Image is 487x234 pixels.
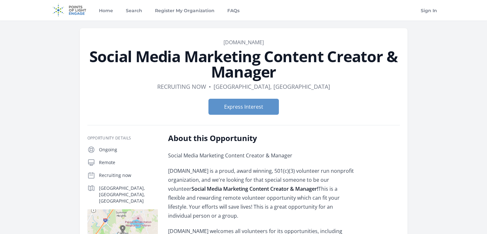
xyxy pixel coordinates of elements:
[87,49,400,79] h1: Social Media Marketing Content Creator & Manager
[99,146,158,153] p: Ongoing
[223,39,264,46] a: [DOMAIN_NAME]
[214,82,330,91] dd: [GEOGRAPHIC_DATA], [GEOGRAPHIC_DATA]
[99,172,158,179] p: Recruiting now
[157,82,206,91] dd: Recruiting now
[208,99,279,115] button: Express Interest
[168,166,355,220] p: [DOMAIN_NAME] is a proud, award winning, 501(c)(3) volunteer run nonprofit organization, and we'r...
[191,185,318,192] strong: Social Media Marketing Content Creator & Manager!
[209,82,211,91] div: •
[87,136,158,141] h3: Opportunity Details
[168,133,355,143] h2: About this Opportunity
[168,151,355,160] p: Social Media Marketing Content Creator & Manager
[99,185,158,204] p: [GEOGRAPHIC_DATA], [GEOGRAPHIC_DATA], [GEOGRAPHIC_DATA]
[99,159,158,166] p: Remote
